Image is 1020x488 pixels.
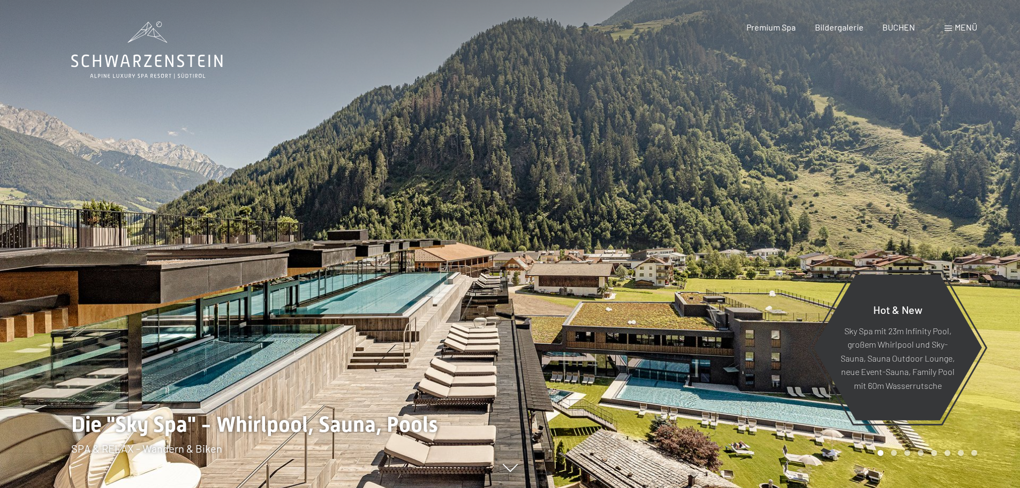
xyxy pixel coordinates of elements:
span: Hot & New [873,303,923,316]
div: Carousel Page 7 [958,450,964,456]
a: BUCHEN [882,22,915,32]
div: Carousel Page 1 (Current Slide) [878,450,883,456]
a: Premium Spa [746,22,796,32]
a: Hot & New Sky Spa mit 23m Infinity Pool, großem Whirlpool und Sky-Sauna, Sauna Outdoor Lounge, ne... [813,274,983,421]
div: Carousel Page 4 [918,450,924,456]
a: Bildergalerie [815,22,864,32]
div: Carousel Page 8 [971,450,977,456]
div: Carousel Page 6 [945,450,950,456]
div: Carousel Page 5 [931,450,937,456]
div: Carousel Page 3 [904,450,910,456]
span: Menü [955,22,977,32]
div: Carousel Pagination [874,450,977,456]
p: Sky Spa mit 23m Infinity Pool, großem Whirlpool und Sky-Sauna, Sauna Outdoor Lounge, neue Event-S... [840,324,956,392]
div: Carousel Page 2 [891,450,897,456]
